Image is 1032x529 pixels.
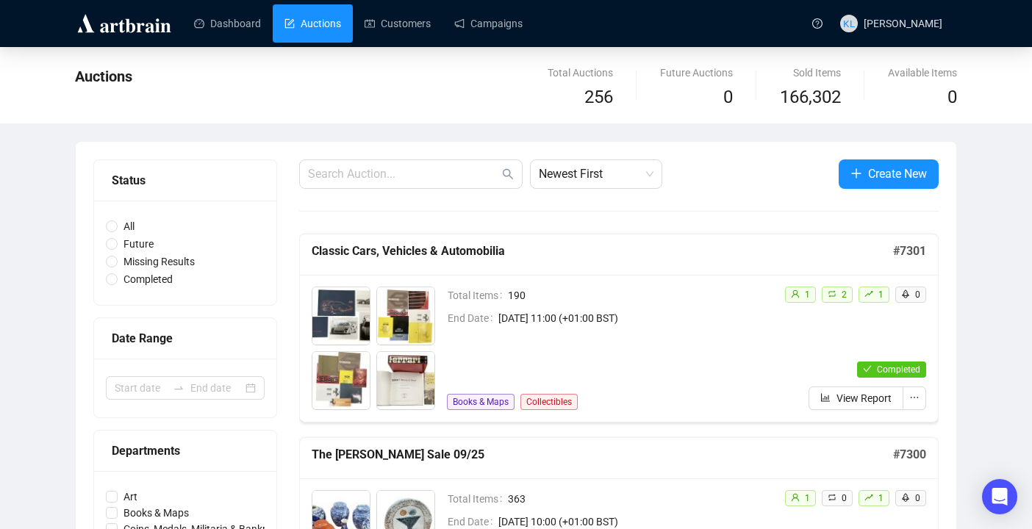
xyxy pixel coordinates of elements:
[864,18,942,29] span: [PERSON_NAME]
[915,493,920,503] span: 0
[805,493,810,503] span: 1
[448,310,498,326] span: End Date
[173,382,184,394] span: to
[312,446,893,464] h5: The [PERSON_NAME] Sale 09/25
[864,289,873,298] span: rise
[909,392,920,403] span: ellipsis
[118,236,160,252] span: Future
[791,493,800,502] span: user
[118,253,201,270] span: Missing Results
[308,165,499,183] input: Search Auction...
[878,493,884,503] span: 1
[454,4,523,43] a: Campaigns
[508,287,773,303] span: 190
[828,493,836,502] span: retweet
[947,87,957,107] span: 0
[190,380,243,396] input: End date
[868,165,927,183] span: Create New
[498,310,773,326] span: [DATE] 11:00 (+01:00 BST)
[888,65,957,81] div: Available Items
[723,87,733,107] span: 0
[893,446,926,464] h5: # 7300
[75,68,132,85] span: Auctions
[448,287,508,303] span: Total Items
[365,4,431,43] a: Customers
[118,489,143,505] span: Art
[75,12,173,35] img: logo
[901,289,910,298] span: rocket
[548,65,613,81] div: Total Auctions
[842,289,847,300] span: 2
[539,160,653,188] span: Newest First
[842,493,847,503] span: 0
[780,84,841,112] span: 166,302
[502,168,514,180] span: search
[791,289,800,298] span: user
[312,242,893,260] h5: Classic Cars, Vehicles & Automobilia
[850,168,862,179] span: plus
[805,289,810,300] span: 1
[112,329,259,348] div: Date Range
[584,87,613,107] span: 256
[194,4,261,43] a: Dashboard
[893,242,926,260] h5: # 7301
[377,287,434,345] img: 2_1.jpg
[812,18,823,29] span: question-circle
[118,218,140,234] span: All
[820,392,831,403] span: bar-chart
[115,380,167,396] input: Start date
[809,386,903,410] button: View Report
[520,394,578,410] span: Collectibles
[377,352,434,409] img: 4_1.jpg
[877,364,920,375] span: Completed
[982,479,1017,514] div: Open Intercom Messenger
[448,491,508,507] span: Total Items
[843,15,855,31] span: KL
[660,65,733,81] div: Future Auctions
[780,65,841,81] div: Sold Items
[508,491,773,507] span: 363
[284,4,341,43] a: Auctions
[915,289,920,300] span: 0
[863,364,872,373] span: check
[118,505,195,521] span: Books & Maps
[299,234,939,422] a: Classic Cars, Vehicles & Automobilia#7301Total Items190End Date[DATE] 11:00 (+01:00 BST)Books & M...
[112,442,259,460] div: Departments
[839,159,939,189] button: Create New
[878,289,884,300] span: 1
[312,287,370,345] img: 1_1.jpg
[828,289,836,298] span: retweet
[901,493,910,502] span: rocket
[447,394,515,410] span: Books & Maps
[118,271,179,287] span: Completed
[112,171,259,190] div: Status
[173,382,184,394] span: swap-right
[864,493,873,502] span: rise
[836,390,892,406] span: View Report
[312,352,370,409] img: 3_1.jpg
